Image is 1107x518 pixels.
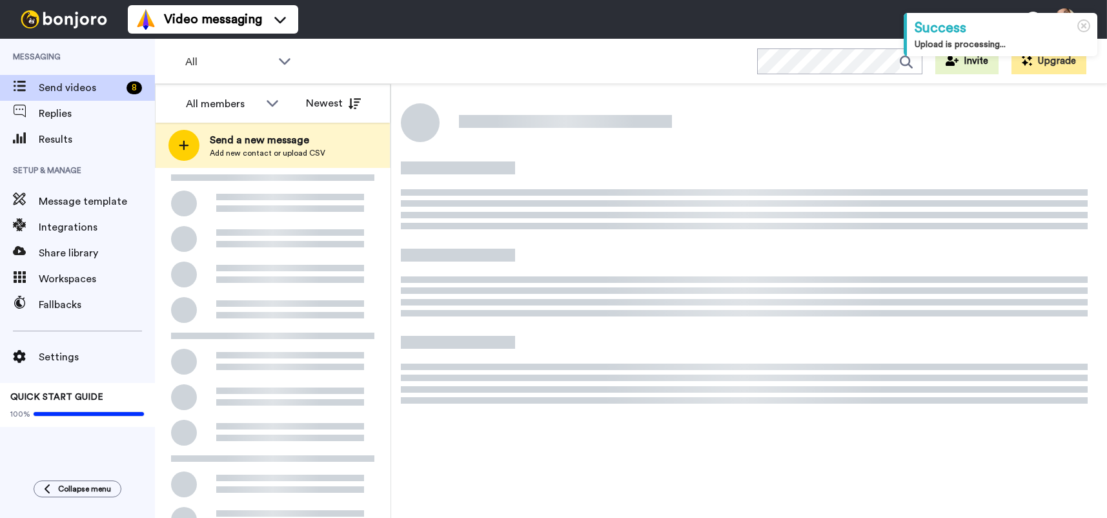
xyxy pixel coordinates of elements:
span: Workspaces [39,271,155,287]
span: Message template [39,194,155,209]
button: Newest [296,90,371,116]
span: Replies [39,106,155,121]
span: Video messaging [164,10,262,28]
span: Collapse menu [58,484,111,494]
div: Success [915,18,1090,38]
span: 100% [10,409,30,419]
button: Upgrade [1011,48,1086,74]
span: Add new contact or upload CSV [210,148,325,158]
span: Send videos [39,80,121,96]
span: Results [39,132,155,147]
span: Fallbacks [39,297,155,313]
img: vm-color.svg [136,9,156,30]
img: bj-logo-header-white.svg [15,10,112,28]
div: Upload is processing... [915,38,1090,51]
span: Integrations [39,220,155,235]
span: All [185,54,272,70]
span: QUICK START GUIDE [10,393,103,402]
div: 8 [127,81,142,94]
span: Share library [39,245,155,261]
span: Settings [39,349,155,365]
span: Send a new message [210,132,325,148]
button: Invite [935,48,999,74]
button: Collapse menu [34,481,121,497]
div: All members [186,96,259,112]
